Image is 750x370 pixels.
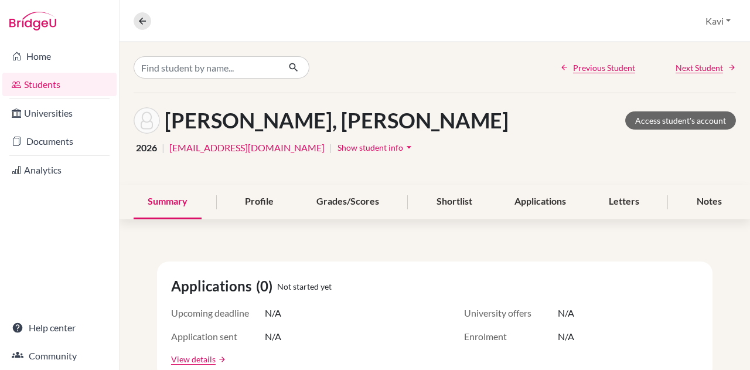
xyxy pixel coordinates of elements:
a: Access student's account [625,111,736,130]
a: View details [171,353,216,365]
span: N/A [558,330,574,344]
span: Applications [171,276,256,297]
span: N/A [265,306,281,320]
a: Community [2,344,117,368]
a: Previous Student [560,62,635,74]
div: Profile [231,185,288,219]
span: (0) [256,276,277,297]
a: [EMAIL_ADDRESS][DOMAIN_NAME] [169,141,325,155]
a: Students [2,73,117,96]
span: Not started yet [277,280,332,293]
img: Bridge-U [9,12,56,30]
span: Upcoming deadline [171,306,265,320]
a: Analytics [2,158,117,182]
span: Show student info [337,142,403,152]
div: Shortlist [422,185,486,219]
h1: [PERSON_NAME], [PERSON_NAME] [165,108,509,133]
span: | [329,141,332,155]
span: | [162,141,165,155]
span: Previous Student [573,62,635,74]
span: Application sent [171,330,265,344]
img: Brahim Rabiea Mahmoud's avatar [134,107,160,134]
a: Home [2,45,117,68]
span: N/A [265,330,281,344]
a: arrow_forward [216,355,226,364]
div: Summary [134,185,202,219]
span: 2026 [136,141,157,155]
div: Notes [683,185,736,219]
span: N/A [558,306,574,320]
div: Applications [500,185,580,219]
button: Show student infoarrow_drop_down [337,138,415,157]
div: Letters [595,185,653,219]
a: Next Student [676,62,736,74]
span: Next Student [676,62,723,74]
div: Grades/Scores [302,185,393,219]
button: Kavi [700,10,736,32]
a: Help center [2,316,117,340]
span: Enrolment [464,330,558,344]
span: University offers [464,306,558,320]
i: arrow_drop_down [403,141,415,153]
a: Universities [2,101,117,125]
a: Documents [2,130,117,153]
input: Find student by name... [134,56,279,79]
